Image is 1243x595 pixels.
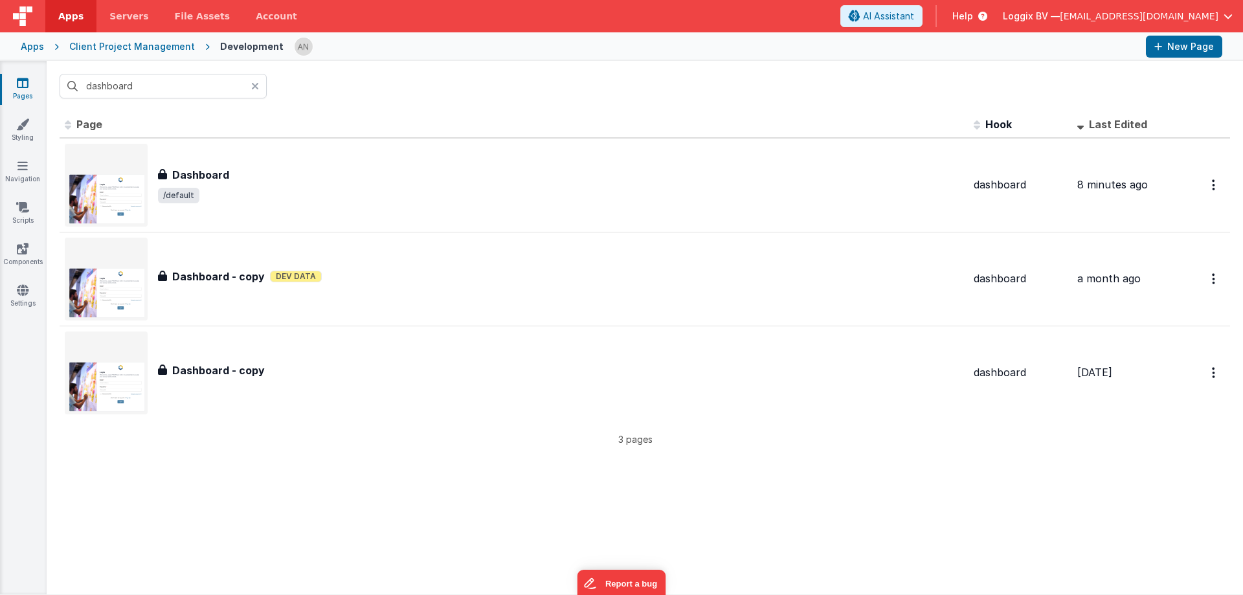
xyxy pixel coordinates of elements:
[1204,172,1225,198] button: Options
[1003,10,1233,23] button: Loggix BV — [EMAIL_ADDRESS][DOMAIN_NAME]
[220,40,284,53] div: Development
[1003,10,1060,23] span: Loggix BV —
[1077,178,1148,191] span: 8 minutes ago
[60,432,1211,446] p: 3 pages
[76,118,102,131] span: Page
[270,271,322,282] span: Dev Data
[974,177,1067,192] div: dashboard
[1146,36,1222,58] button: New Page
[1077,272,1141,285] span: a month ago
[974,271,1067,286] div: dashboard
[1077,366,1112,379] span: [DATE]
[172,363,265,378] h3: Dashboard - copy
[1060,10,1218,23] span: [EMAIL_ADDRESS][DOMAIN_NAME]
[840,5,923,27] button: AI Assistant
[1204,265,1225,292] button: Options
[863,10,914,23] span: AI Assistant
[1089,118,1147,131] span: Last Edited
[58,10,84,23] span: Apps
[1204,359,1225,386] button: Options
[952,10,973,23] span: Help
[109,10,148,23] span: Servers
[175,10,230,23] span: File Assets
[158,188,199,203] span: /default
[69,40,195,53] div: Client Project Management
[172,167,229,183] h3: Dashboard
[974,365,1067,380] div: dashboard
[295,38,313,56] img: f1d78738b441ccf0e1fcb79415a71bae
[172,269,265,284] h3: Dashboard - copy
[60,74,267,98] input: Search pages, id's ...
[21,40,44,53] div: Apps
[985,118,1012,131] span: Hook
